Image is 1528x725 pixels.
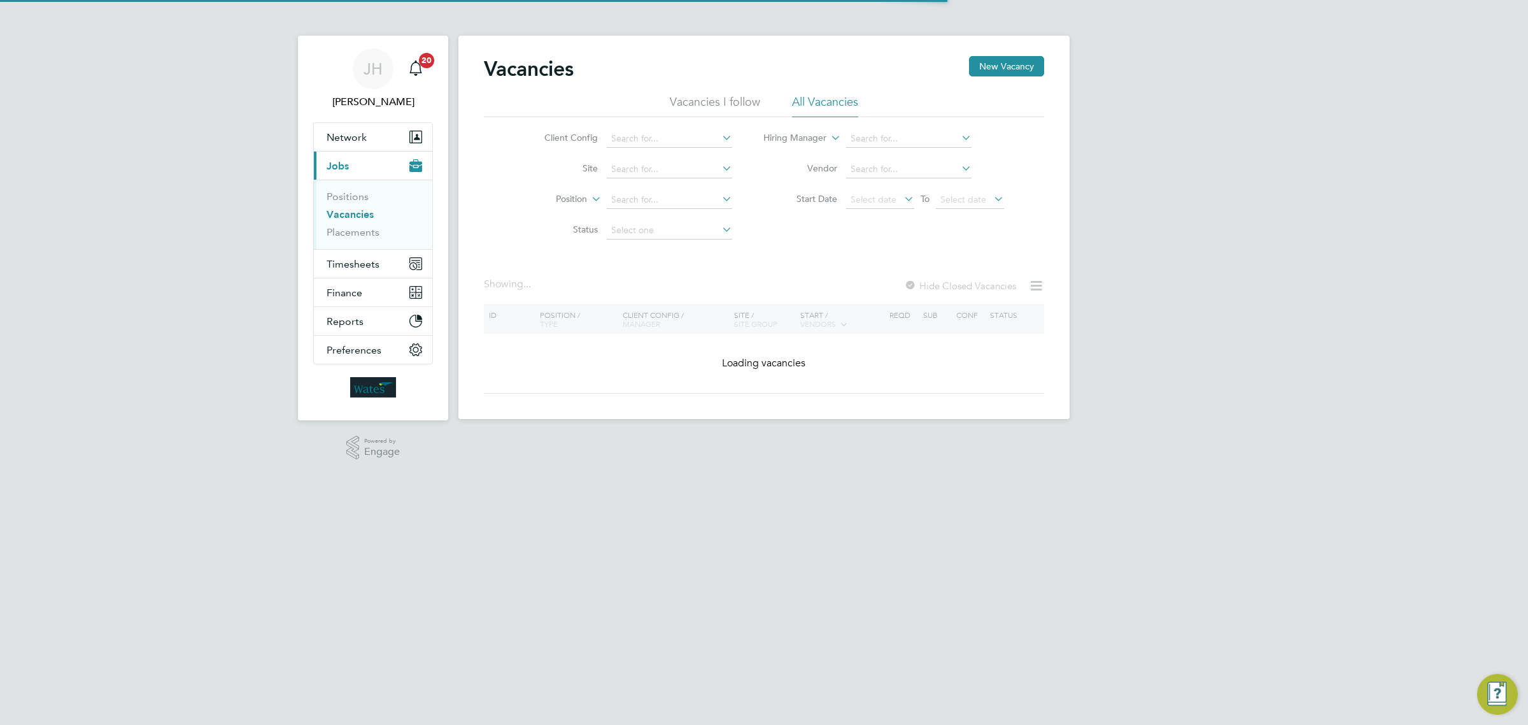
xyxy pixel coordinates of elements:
button: Network [314,123,432,151]
input: Search for... [846,130,972,148]
label: Start Date [764,193,837,205]
a: Go to home page [313,377,433,398]
a: Vacancies [327,208,374,220]
nav: Main navigation [298,36,448,420]
span: JH [364,61,383,77]
label: Hiring Manager [753,132,826,145]
a: 20 [403,48,428,89]
a: Placements [327,226,379,238]
a: Positions [327,190,369,203]
button: Engage Resource Center [1477,674,1518,715]
span: Network [327,131,367,143]
span: Timesheets [327,258,379,270]
span: Engage [364,447,400,457]
input: Search for... [607,191,732,209]
div: Showing [484,278,534,291]
img: wates-logo-retina.png [350,377,396,398]
input: Select one [607,222,732,240]
a: JH[PERSON_NAME] [313,48,433,110]
span: Preferences [327,344,381,356]
span: 20 [419,53,434,68]
a: Powered byEngage [346,436,400,460]
input: Search for... [607,130,732,148]
label: Hide Closed Vacancies [904,280,1016,292]
span: Reports [327,315,364,327]
span: Powered by [364,436,400,447]
label: Vendor [764,162,837,174]
label: Client Config [525,132,598,143]
button: Timesheets [314,250,432,278]
button: Preferences [314,336,432,364]
li: All Vacancies [792,94,858,117]
span: Finance [327,287,362,299]
button: Reports [314,307,432,335]
button: New Vacancy [969,56,1044,76]
label: Status [525,224,598,235]
li: Vacancies I follow [670,94,760,117]
label: Site [525,162,598,174]
span: Select date [851,194,896,205]
button: Finance [314,278,432,306]
span: Jobs [327,160,349,172]
span: ... [523,278,531,291]
span: To [917,190,933,207]
span: Select date [940,194,986,205]
h2: Vacancies [484,56,574,82]
button: Jobs [314,152,432,180]
div: Jobs [314,180,432,249]
label: Position [514,193,587,206]
span: James Harding [313,94,433,110]
input: Search for... [607,161,732,178]
input: Search for... [846,161,972,178]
